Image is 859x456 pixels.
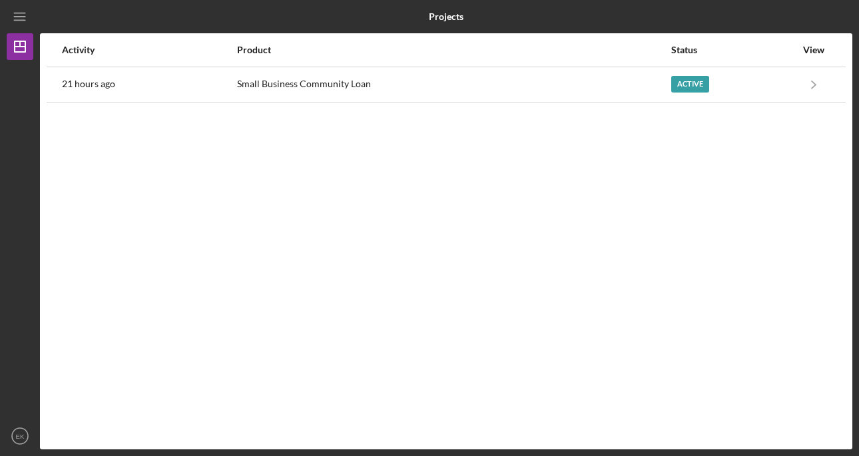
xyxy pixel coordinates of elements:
time: 2025-09-11 00:29 [62,79,115,89]
div: Activity [62,45,236,55]
div: View [797,45,830,55]
div: Small Business Community Loan [237,68,669,101]
div: Active [671,76,709,93]
div: Status [671,45,796,55]
div: Product [237,45,669,55]
text: EK [16,433,25,440]
button: EK [7,423,33,449]
b: Projects [429,11,463,22]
